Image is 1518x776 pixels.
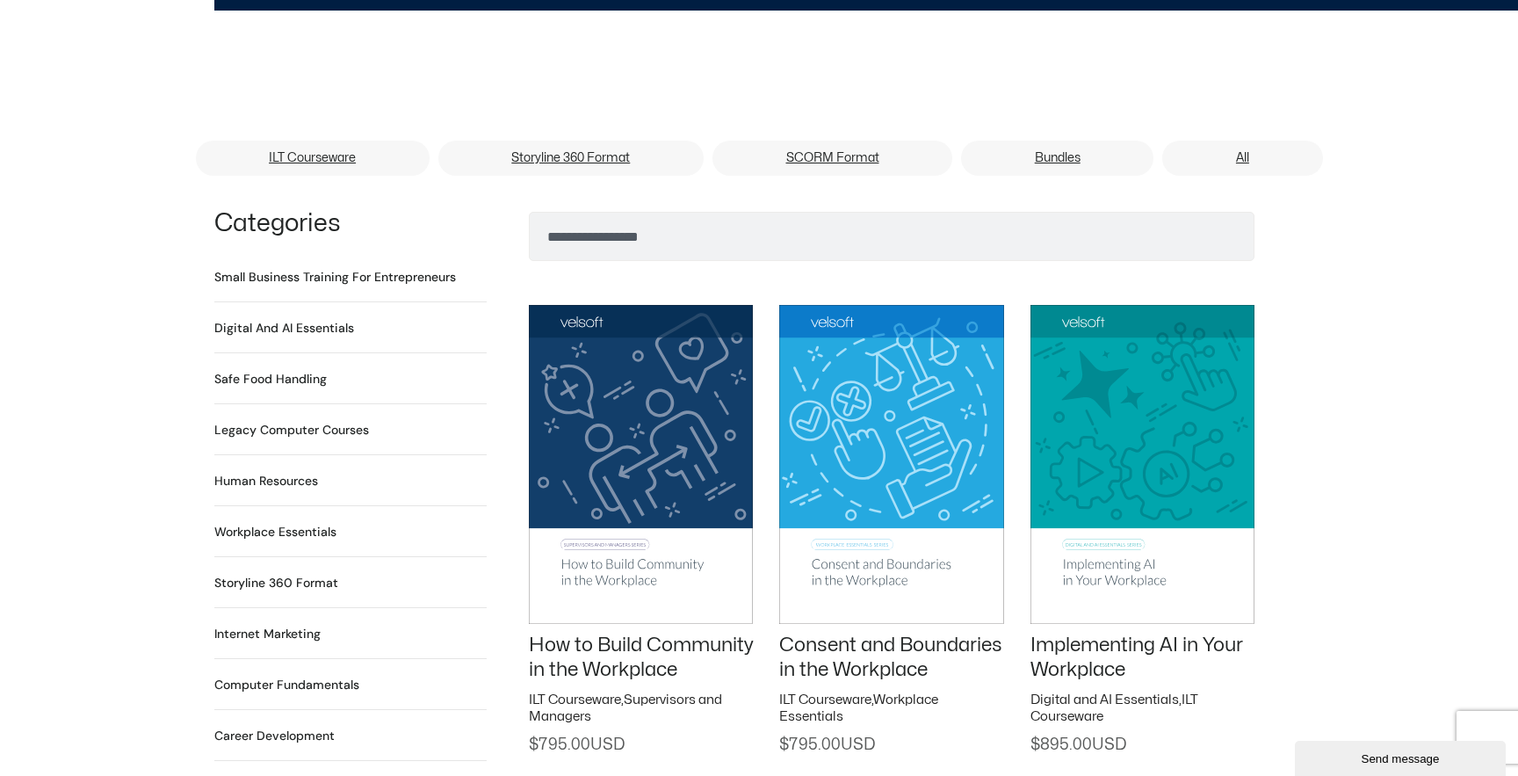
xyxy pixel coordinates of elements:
[214,574,338,592] h2: Storyline 360 Format
[214,370,327,388] h2: Safe Food Handling
[214,676,359,694] h2: Computer Fundamentals
[712,141,952,176] a: SCORM Format
[196,141,1323,181] nav: Menu
[438,141,704,176] a: Storyline 360 Format
[779,737,789,752] span: $
[779,737,875,752] span: 795.00
[214,574,338,592] a: Visit product category Storyline 360 Format
[1030,737,1040,752] span: $
[214,268,456,286] h2: Small Business Training for Entrepreneurs
[196,141,430,176] a: ILT Courseware
[1162,141,1322,176] a: All
[214,523,336,541] a: Visit product category Workplace Essentials
[1030,737,1126,752] span: 895.00
[214,472,318,490] h2: Human Resources
[214,319,354,337] h2: Digital and AI Essentials
[529,693,722,724] a: Supervisors and Managers
[529,737,539,752] span: $
[214,727,335,745] a: Visit product category Career Development
[961,141,1153,176] a: Bundles
[1295,737,1509,776] iframe: chat widget
[779,692,1003,726] h2: ,
[214,421,369,439] a: Visit product category Legacy Computer Courses
[1030,635,1243,680] a: Implementing AI in Your Workplace
[214,727,335,745] h2: Career Development
[779,693,871,707] a: ILT Courseware
[779,635,1002,680] a: Consent and Boundaries in the Workplace
[529,693,621,707] a: ILT Courseware
[214,212,487,236] h1: Categories
[214,421,369,439] h2: Legacy Computer Courses
[214,319,354,337] a: Visit product category Digital and AI Essentials
[214,523,336,541] h2: Workplace Essentials
[1030,692,1254,726] h2: ,
[529,635,753,680] a: How to Build Community in the Workplace
[214,625,321,643] h2: Internet Marketing
[214,370,327,388] a: Visit product category Safe Food Handling
[214,268,456,286] a: Visit product category Small Business Training for Entrepreneurs
[1030,693,1179,707] a: Digital and AI Essentials
[529,737,625,752] span: 795.00
[214,625,321,643] a: Visit product category Internet Marketing
[214,676,359,694] a: Visit product category Computer Fundamentals
[529,692,753,726] h2: ,
[214,472,318,490] a: Visit product category Human Resources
